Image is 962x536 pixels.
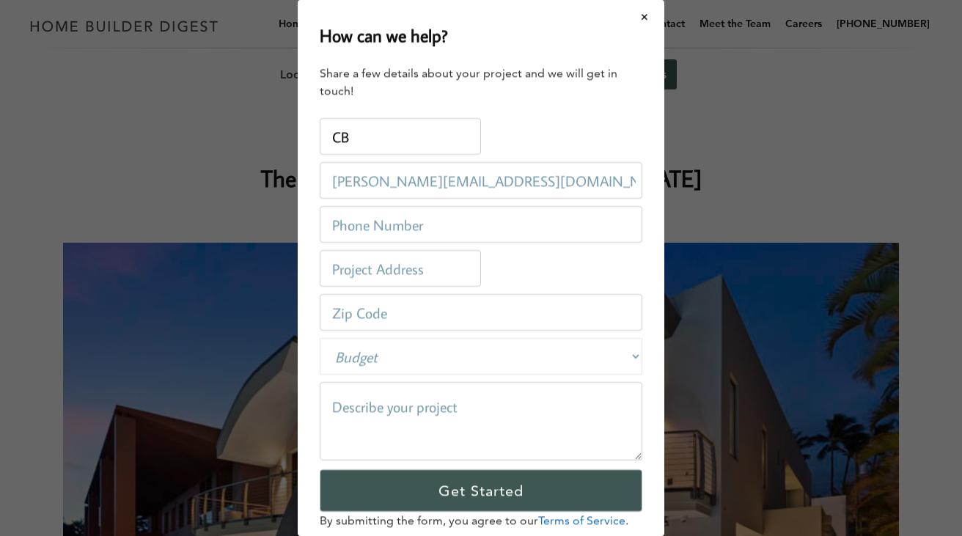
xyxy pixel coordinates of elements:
input: Name [320,118,481,155]
a: Terms of Service [538,513,625,527]
input: Phone Number [320,206,642,243]
div: Share a few details about your project and we will get in touch! [320,65,642,100]
input: Email Address [320,162,642,199]
input: Project Address [320,250,481,287]
p: By submitting the form, you agree to our . [320,512,642,529]
h2: How can we help? [320,22,448,48]
input: Get Started [320,469,642,512]
input: Zip Code [320,294,642,331]
button: Close modal [625,1,664,32]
